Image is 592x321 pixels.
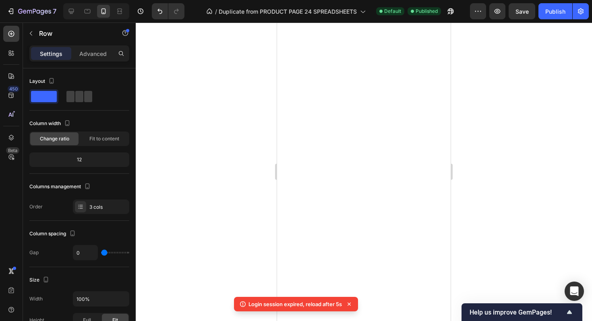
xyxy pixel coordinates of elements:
[8,86,19,92] div: 450
[219,7,357,16] span: Duplicate from PRODUCT PAGE 24 SPREADSHEETS
[29,295,43,302] div: Width
[152,3,184,19] div: Undo/Redo
[277,23,451,321] iframe: Design area
[79,49,107,58] p: Advanced
[40,49,62,58] p: Settings
[248,300,342,308] p: Login session expired, reload after 5s
[29,181,92,192] div: Columns management
[384,8,401,15] span: Default
[29,76,56,87] div: Layout
[73,245,97,260] input: Auto
[29,275,51,286] div: Size
[3,3,60,19] button: 7
[39,29,108,38] p: Row
[29,203,43,210] div: Order
[29,118,72,129] div: Column width
[509,3,535,19] button: Save
[89,204,127,211] div: 3 cols
[416,8,438,15] span: Published
[29,228,77,239] div: Column spacing
[89,135,119,142] span: Fit to content
[470,307,574,317] button: Show survey - Help us improve GemPages!
[515,8,529,15] span: Save
[6,147,19,154] div: Beta
[53,6,56,16] p: 7
[215,7,217,16] span: /
[73,292,129,306] input: Auto
[470,309,565,316] span: Help us improve GemPages!
[29,249,39,256] div: Gap
[565,282,584,301] div: Open Intercom Messenger
[545,7,565,16] div: Publish
[31,154,128,165] div: 12
[40,135,69,142] span: Change ratio
[538,3,572,19] button: Publish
